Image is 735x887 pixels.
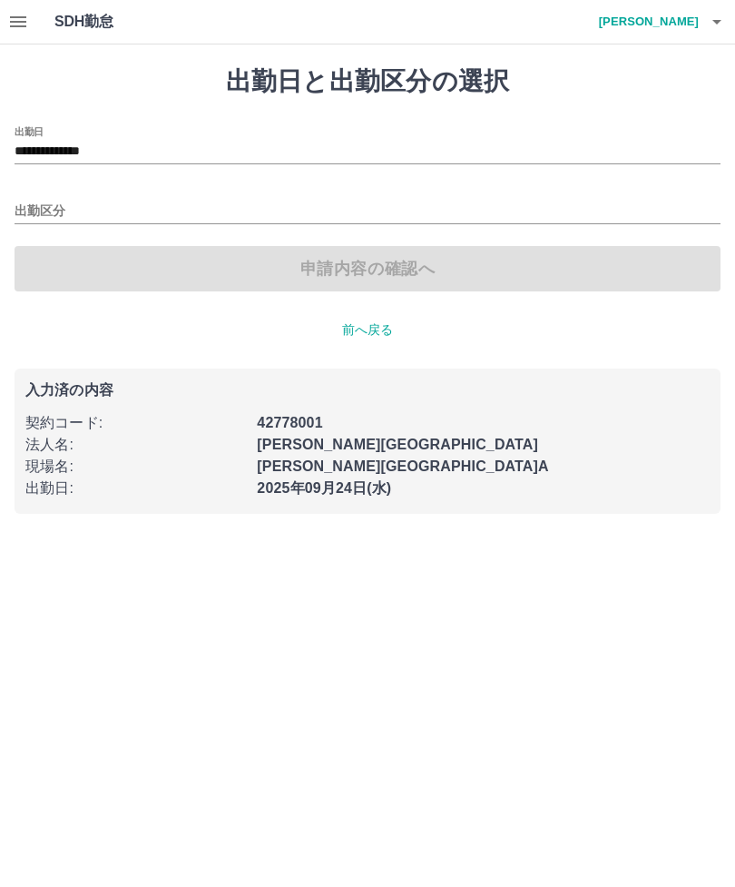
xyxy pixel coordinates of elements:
[25,456,246,478] p: 現場名 :
[257,458,548,474] b: [PERSON_NAME][GEOGRAPHIC_DATA]A
[257,415,322,430] b: 42778001
[25,383,710,398] p: 入力済の内容
[15,66,720,97] h1: 出勤日と出勤区分の選択
[25,434,246,456] p: 法人名 :
[25,478,246,499] p: 出勤日 :
[15,320,720,340] p: 前へ戻る
[25,412,246,434] p: 契約コード :
[257,437,538,452] b: [PERSON_NAME][GEOGRAPHIC_DATA]
[257,480,391,496] b: 2025年09月24日(水)
[15,124,44,138] label: 出勤日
